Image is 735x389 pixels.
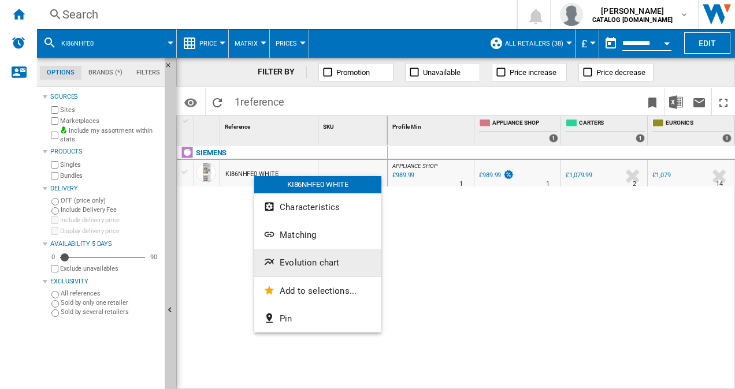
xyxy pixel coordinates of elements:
[254,176,381,193] div: KI86NHFE0 WHITE
[254,305,381,332] button: Pin...
[254,249,381,276] button: Evolution chart
[280,313,292,324] span: Pin
[280,230,316,240] span: Matching
[280,257,339,268] span: Evolution chart
[254,221,381,249] button: Matching
[280,286,357,296] span: Add to selections...
[254,277,381,305] button: Add to selections...
[280,202,340,212] span: Characteristics
[254,193,381,221] button: Characteristics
